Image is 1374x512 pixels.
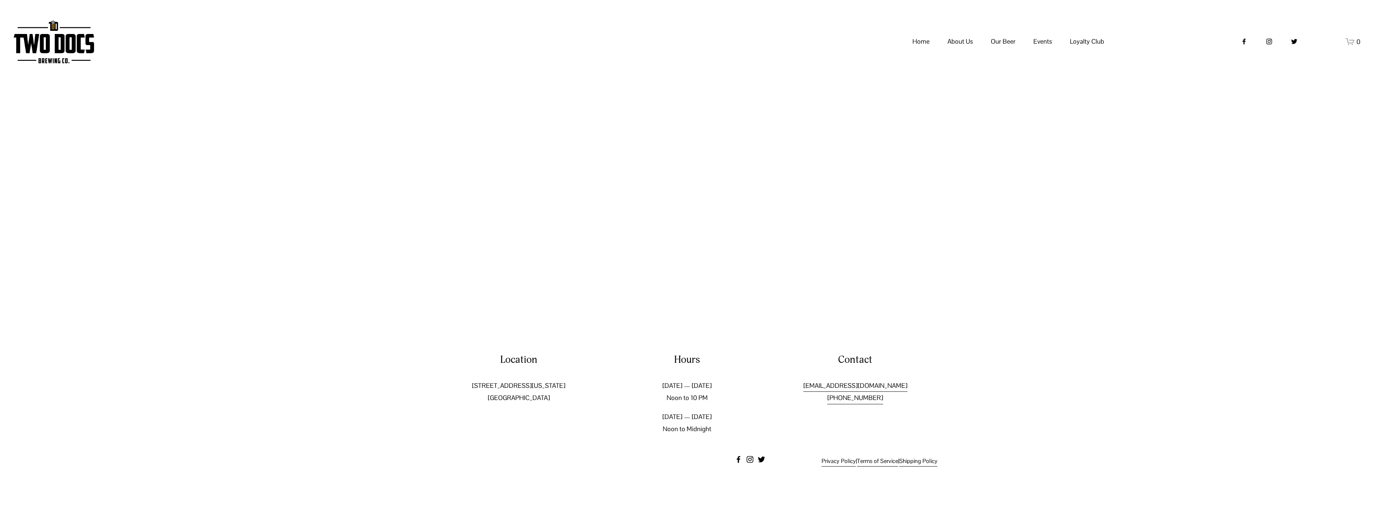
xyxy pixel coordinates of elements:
a: Facebook [1241,38,1248,45]
a: Privacy Policy [822,456,856,467]
p: [STREET_ADDRESS][US_STATE] [GEOGRAPHIC_DATA] [437,380,601,404]
p: | | [794,456,937,467]
a: folder dropdown [991,35,1015,48]
a: Terms of Service [857,456,898,467]
a: instagram-unauth [1266,38,1273,45]
h4: Location [437,353,601,367]
a: folder dropdown [1033,35,1052,48]
span: 0 [1356,38,1360,46]
a: Shipping Policy [899,456,937,467]
a: folder dropdown [947,35,973,48]
a: Home [912,35,930,48]
a: twitter-unauth [758,456,765,463]
h4: Contact [773,353,937,367]
a: [EMAIL_ADDRESS][DOMAIN_NAME] [803,380,907,392]
a: folder dropdown [1070,35,1104,48]
span: Our Beer [991,35,1015,48]
a: [PHONE_NUMBER] [827,392,883,404]
span: Loyalty Club [1070,35,1104,48]
a: instagram-unauth [746,456,754,463]
a: Facebook [735,456,742,463]
span: Events [1033,35,1052,48]
span: About Us [947,35,973,48]
h4: Hours [605,353,769,367]
img: Two Docs Brewing Co. [14,20,94,63]
p: [DATE] — [DATE] Noon to Midnight [605,411,769,435]
p: [DATE] — [DATE] Noon to 10 PM [605,380,769,404]
a: twitter-unauth [1291,38,1298,45]
a: 0 [1346,37,1360,46]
